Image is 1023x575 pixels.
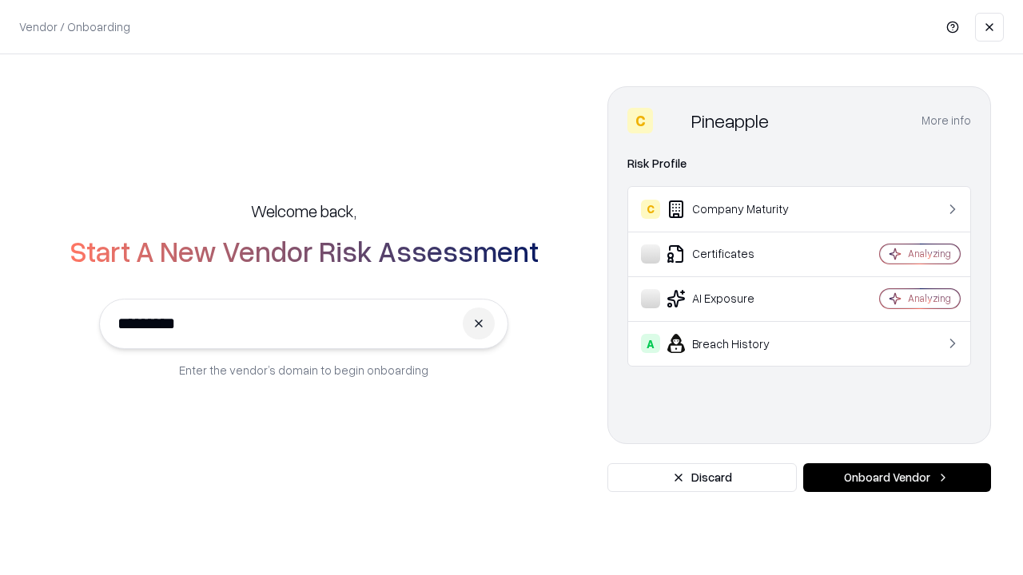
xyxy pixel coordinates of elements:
p: Enter the vendor’s domain to begin onboarding [179,362,428,379]
button: Onboard Vendor [803,463,991,492]
div: Risk Profile [627,154,971,173]
p: Vendor / Onboarding [19,18,130,35]
div: A [641,334,660,353]
img: Pineapple [659,108,685,133]
div: C [641,200,660,219]
div: AI Exposure [641,289,832,308]
div: Breach History [641,334,832,353]
div: C [627,108,653,133]
div: Analyzing [908,291,951,305]
div: Company Maturity [641,200,832,219]
div: Certificates [641,244,832,264]
div: Pineapple [691,108,769,133]
button: Discard [607,463,797,492]
button: More info [921,106,971,135]
div: Analyzing [908,247,951,260]
h2: Start A New Vendor Risk Assessment [70,235,539,267]
h5: Welcome back, [251,200,356,222]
